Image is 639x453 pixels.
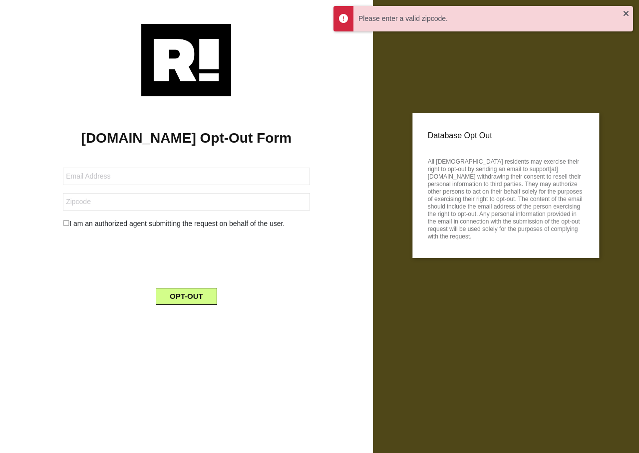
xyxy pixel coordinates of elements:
[55,219,317,229] div: I am an authorized agent submitting the request on behalf of the user.
[428,155,584,240] p: All [DEMOGRAPHIC_DATA] residents may exercise their right to opt-out by sending an email to suppo...
[141,24,231,96] img: Retention.com
[63,168,310,185] input: Email Address
[15,130,358,147] h1: [DOMAIN_NAME] Opt-Out Form
[428,128,584,143] p: Database Opt Out
[156,288,217,305] button: OPT-OUT
[63,193,310,211] input: Zipcode
[358,13,623,24] div: Please enter a valid zipcode.
[110,237,262,276] iframe: reCAPTCHA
